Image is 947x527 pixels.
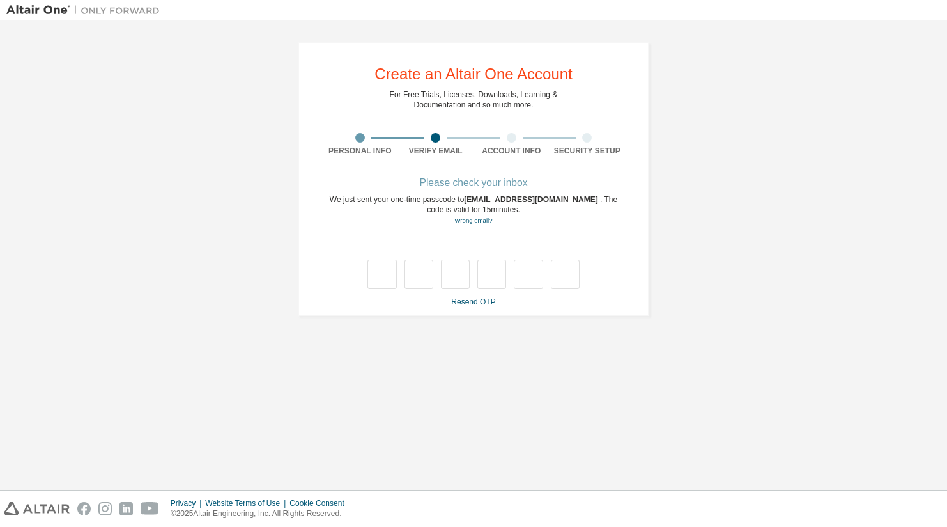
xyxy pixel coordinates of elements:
[119,502,133,515] img: linkedin.svg
[322,179,625,187] div: Please check your inbox
[390,90,558,110] div: For Free Trials, Licenses, Downloads, Learning & Documentation and so much more.
[454,217,492,224] a: Go back to the registration form
[4,502,70,515] img: altair_logo.svg
[171,498,205,508] div: Privacy
[141,502,159,515] img: youtube.svg
[374,67,573,82] div: Create an Altair One Account
[464,195,600,204] span: [EMAIL_ADDRESS][DOMAIN_NAME]
[98,502,112,515] img: instagram.svg
[398,146,474,156] div: Verify Email
[205,498,289,508] div: Website Terms of Use
[550,146,626,156] div: Security Setup
[289,498,351,508] div: Cookie Consent
[6,4,166,17] img: Altair One
[322,194,625,226] div: We just sent your one-time passcode to . The code is valid for 15 minutes.
[451,297,495,306] a: Resend OTP
[473,146,550,156] div: Account Info
[171,508,352,519] p: © 2025 Altair Engineering, Inc. All Rights Reserved.
[77,502,91,515] img: facebook.svg
[322,146,398,156] div: Personal Info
